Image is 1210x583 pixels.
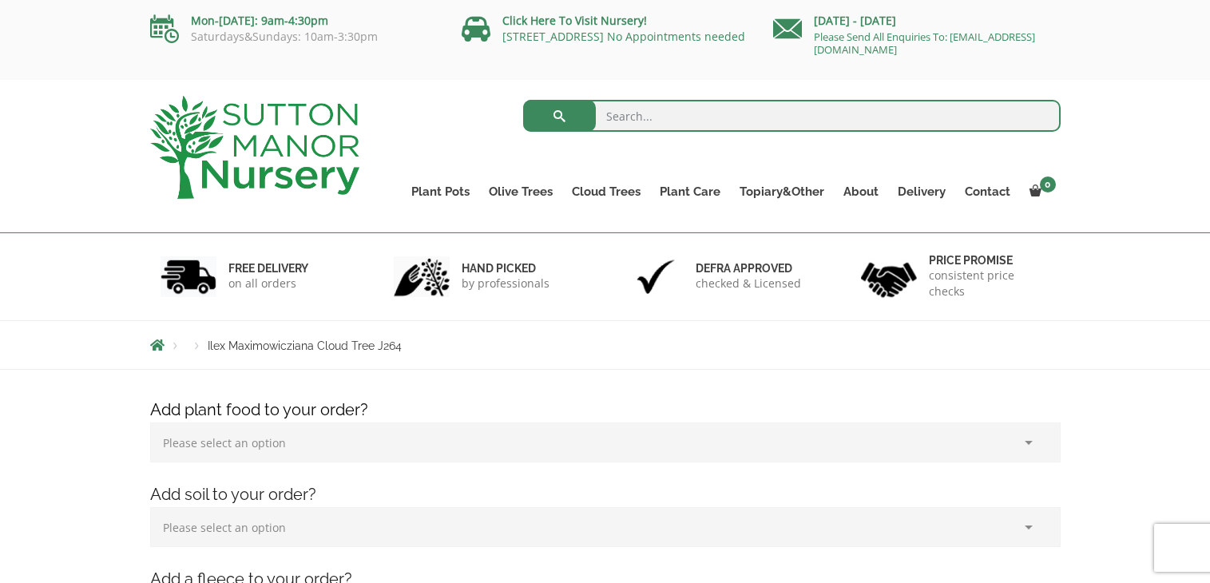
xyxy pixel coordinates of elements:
[150,339,1061,351] nav: Breadcrumbs
[523,100,1061,132] input: Search...
[502,13,647,28] a: Click Here To Visit Nursery!
[402,180,479,203] a: Plant Pots
[650,180,730,203] a: Plant Care
[929,253,1050,268] h6: Price promise
[888,180,955,203] a: Delivery
[479,180,562,203] a: Olive Trees
[628,256,684,297] img: 3.jpg
[502,29,745,44] a: [STREET_ADDRESS] No Appointments needed
[773,11,1061,30] p: [DATE] - [DATE]
[562,180,650,203] a: Cloud Trees
[955,180,1020,203] a: Contact
[394,256,450,297] img: 2.jpg
[138,398,1073,422] h4: Add plant food to your order?
[138,482,1073,507] h4: Add soil to your order?
[1040,176,1056,192] span: 0
[161,256,216,297] img: 1.jpg
[228,261,308,276] h6: FREE DELIVERY
[462,261,549,276] h6: hand picked
[150,30,438,43] p: Saturdays&Sundays: 10am-3:30pm
[834,180,888,203] a: About
[814,30,1035,57] a: Please Send All Enquiries To: [EMAIL_ADDRESS][DOMAIN_NAME]
[696,276,801,291] p: checked & Licensed
[228,276,308,291] p: on all orders
[462,276,549,291] p: by professionals
[150,96,359,199] img: logo
[861,252,917,301] img: 4.jpg
[150,11,438,30] p: Mon-[DATE]: 9am-4:30pm
[929,268,1050,299] p: consistent price checks
[696,261,801,276] h6: Defra approved
[730,180,834,203] a: Topiary&Other
[1020,180,1061,203] a: 0
[208,339,402,352] span: Ilex Maximowicziana Cloud Tree J264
